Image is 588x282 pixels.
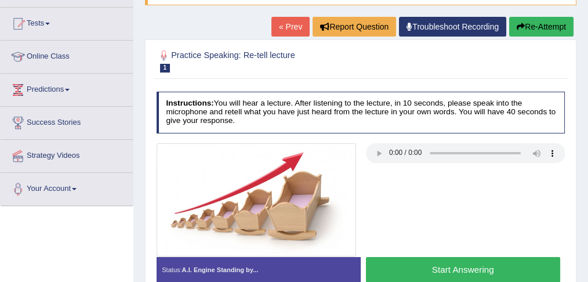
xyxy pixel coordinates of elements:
[1,41,133,70] a: Online Class
[1,173,133,202] a: Your Account
[1,107,133,136] a: Success Stories
[366,257,560,282] button: Start Answering
[1,74,133,103] a: Predictions
[182,266,259,273] strong: A.I. Engine Standing by...
[157,92,565,133] h4: You will hear a lecture. After listening to the lecture, in 10 seconds, please speak into the mic...
[399,17,506,37] a: Troubleshoot Recording
[1,140,133,169] a: Strategy Videos
[160,64,170,73] span: 1
[271,17,310,37] a: « Prev
[1,8,133,37] a: Tests
[157,48,410,73] h2: Practice Speaking: Re-tell lecture
[313,17,396,37] button: Report Question
[166,99,213,107] b: Instructions:
[509,17,574,37] button: Re-Attempt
